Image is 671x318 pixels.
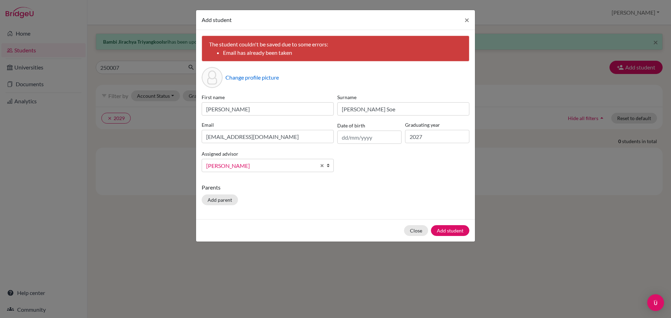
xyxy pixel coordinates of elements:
[431,225,469,236] button: Add student
[405,121,469,128] label: Graduating year
[404,225,428,236] button: Close
[223,49,462,57] li: Email has already been taken
[202,67,223,88] div: Profile picture
[464,15,469,25] span: ×
[202,183,469,192] p: Parents
[337,94,469,101] label: Surname
[202,121,334,128] label: Email
[459,10,475,30] button: Close
[202,150,238,157] label: Assigned advisor
[337,131,402,144] input: dd/mm/yyyy
[202,36,469,61] div: The student couldn't be saved due to some errors:
[202,16,232,23] span: Add student
[337,122,365,129] label: Date of birth
[202,194,238,205] button: Add parent
[202,94,334,101] label: First name
[647,294,664,311] div: Open Intercom Messenger
[206,161,316,170] span: [PERSON_NAME]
